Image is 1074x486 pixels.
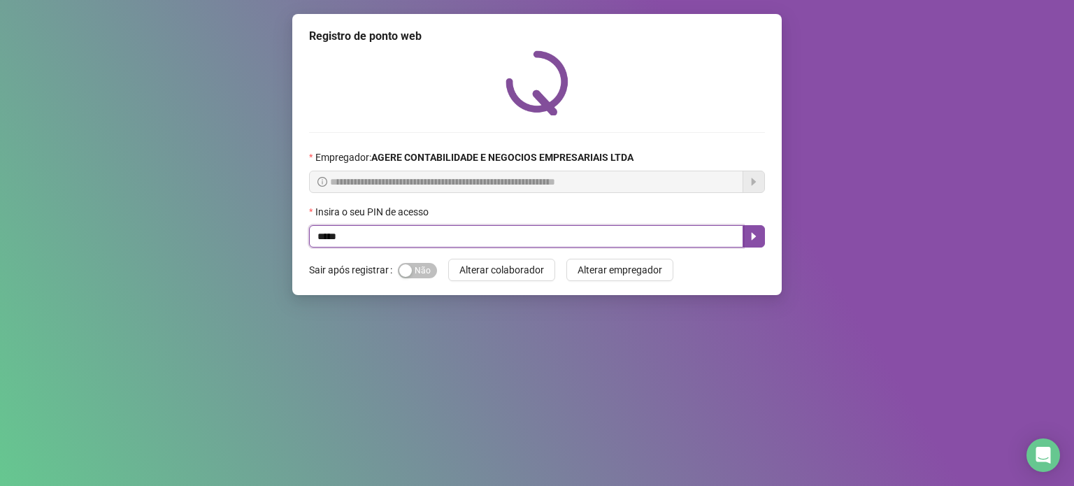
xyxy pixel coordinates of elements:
[506,50,568,115] img: QRPoint
[566,259,673,281] button: Alterar empregador
[315,150,633,165] span: Empregador :
[578,262,662,278] span: Alterar empregador
[371,152,633,163] strong: AGERE CONTABILIDADE E NEGOCIOS EMPRESARIAIS LTDA
[459,262,544,278] span: Alterar colaborador
[309,259,398,281] label: Sair após registrar
[1026,438,1060,472] div: Open Intercom Messenger
[748,231,759,242] span: caret-right
[309,28,765,45] div: Registro de ponto web
[448,259,555,281] button: Alterar colaborador
[317,177,327,187] span: info-circle
[309,204,438,220] label: Insira o seu PIN de acesso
